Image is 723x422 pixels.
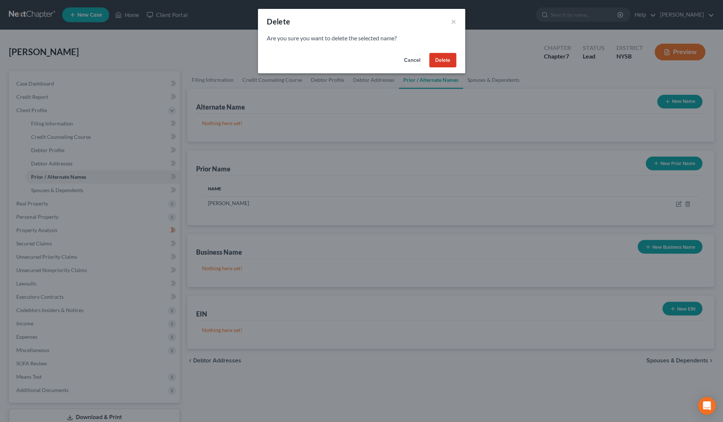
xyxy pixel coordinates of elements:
[267,34,456,43] p: Are you sure you want to delete the selected name?
[451,17,456,26] button: ×
[267,16,290,27] div: Delete
[429,53,456,68] button: Delete
[398,53,426,68] button: Cancel
[698,397,716,415] div: Open Intercom Messenger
